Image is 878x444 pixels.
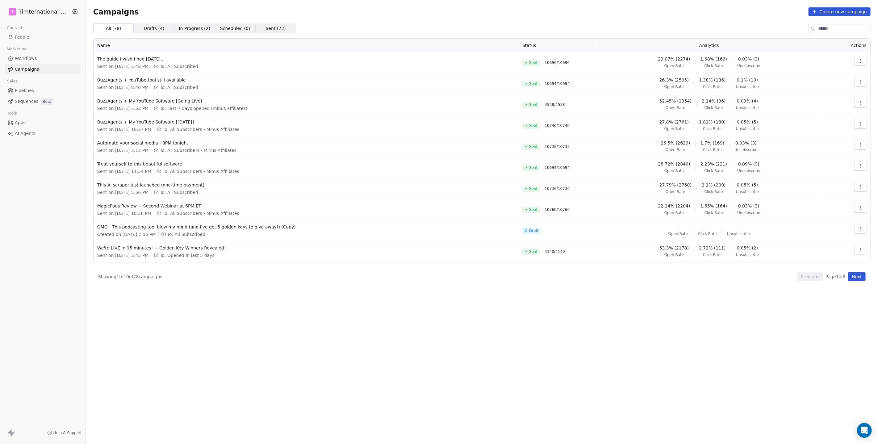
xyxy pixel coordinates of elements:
span: Contacts [4,23,27,32]
span: Unsubscribe [736,189,759,194]
span: Open Rate [664,126,684,131]
span: 10735 / 10735 [545,144,570,149]
span: To: All Subscribed [160,189,198,195]
span: Unsubscribe [736,105,759,110]
span: Unsubscribe [737,168,760,173]
span: 28.72% (2840) [658,161,690,167]
span: - [738,224,739,230]
span: 0.03% (3) [738,203,759,209]
span: The guide I wish I had [DATE]... [97,56,515,62]
span: Click Rate [698,231,717,236]
span: 4140 / 4140 [545,249,565,254]
span: Open Rate [666,189,685,194]
span: Sent on [DATE] 3:53 PM [97,105,148,111]
span: BuzzAgents + My YouTube Software [Going Live] [97,98,515,104]
span: Marketing [4,44,29,54]
span: Tools [4,109,19,118]
span: 0.05% (5) [737,182,758,188]
span: Sent [529,60,537,65]
a: Campaigns [5,64,81,74]
span: Created on [DATE] 7:56 PM [97,231,156,237]
span: Unsubscribe [734,147,757,152]
span: Sent [529,249,537,254]
span: 26.3% (2595) [659,77,689,83]
span: 0.09% (9) [738,161,759,167]
span: Open Rate [666,147,685,152]
span: Sent [529,144,537,149]
span: Sales [4,77,20,86]
span: 27.8% (2761) [659,119,689,125]
a: AI Agents [5,128,81,139]
span: 23.07% (2274) [658,56,690,62]
span: 0.03% (3) [735,140,757,146]
span: People [15,34,29,40]
div: Open Intercom Messenger [857,423,872,438]
button: Previous [797,272,823,281]
span: - [677,224,679,230]
span: 1.68% (166) [700,56,727,62]
span: Open Rate [664,84,684,89]
span: Click Rate [704,168,723,173]
span: 4538 / 4538 [545,102,565,107]
span: Unsubscribe [737,63,760,68]
span: 0.05% (5) [737,119,758,125]
span: Unsubscribe [727,231,750,236]
span: Sent on [DATE] 11:54 PM [97,168,151,174]
span: 1.81% (180) [699,119,726,125]
span: Open Rate [664,210,684,215]
span: Click Rate [703,84,721,89]
span: To: All Subscribed [160,63,198,69]
span: 2.14% (96) [702,98,726,104]
span: BuzzAgents + My YouTube Software [[DATE]] [97,119,515,125]
span: Sent on [DATE] 5:56 PM [97,189,148,195]
a: Help & Support [47,430,82,435]
span: Automate your social media - 8PM tonight [97,140,515,146]
span: To: All Subscribers - Minus Affiliates [163,168,239,174]
span: Pipelines [15,87,34,94]
span: To: Opened in last 5 days [160,252,215,258]
span: To: All Subscribers - Minus Affiliates [160,147,236,153]
span: Click Rate [704,105,723,110]
span: Sent [529,81,537,86]
span: This AI scraper just launched (one-time payment) [97,182,515,188]
span: To: All Subscribers - Minus Affiliates [163,210,239,216]
span: Sent on [DATE] 8:40 PM [97,84,148,90]
span: Sent [529,165,537,170]
span: 10696 / 10696 [545,60,570,65]
span: 10694 / 10694 [545,165,570,170]
span: To: All Subscribed [160,84,198,90]
span: 10740 / 10740 [545,123,570,128]
span: Apps [15,119,26,126]
th: Name [94,39,519,52]
span: 52.45% (2354) [659,98,692,104]
span: Open Rate [664,168,684,173]
span: Open Rate [664,252,684,257]
a: Apps [5,118,81,128]
span: In Progress ( 2 ) [179,25,211,32]
span: Help & Support [53,430,82,435]
span: Workflows [15,55,37,62]
span: Sent on [DATE] 3:13 PM [97,147,148,153]
span: 10694 / 10694 [545,81,570,86]
span: Click Rate [703,252,721,257]
span: Treat yourself to this beautiful software [97,161,515,167]
span: MagicPods Review + Second Webinar at 6PM ET! [97,203,515,209]
span: Click Rate [704,189,723,194]
th: Analytics [596,39,822,52]
span: Campaigns [93,7,139,16]
button: TTimternational B.V. [7,6,68,17]
span: 1.7% (169) [700,140,725,146]
span: Unsubscribe [736,252,759,257]
span: 53.3% (2178) [659,245,689,251]
th: Status [519,39,596,52]
span: Sent on [DATE] 3:45 PM [97,252,148,258]
span: 22.14% (2204) [658,203,690,209]
span: 0.09% (4) [737,98,758,104]
span: We're LIVE in 15 minutes! + Golden Key Winners Revealed! [97,245,515,251]
span: Showing 1 to 10 of 78 campaigns [98,274,162,280]
span: 0.03% (3) [738,56,759,62]
span: Timternational B.V. [19,8,70,16]
span: To: All Subscribers - Minus Affiliates [163,126,239,132]
span: Click Rate [704,210,723,215]
span: 10760 / 10760 [545,207,570,212]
